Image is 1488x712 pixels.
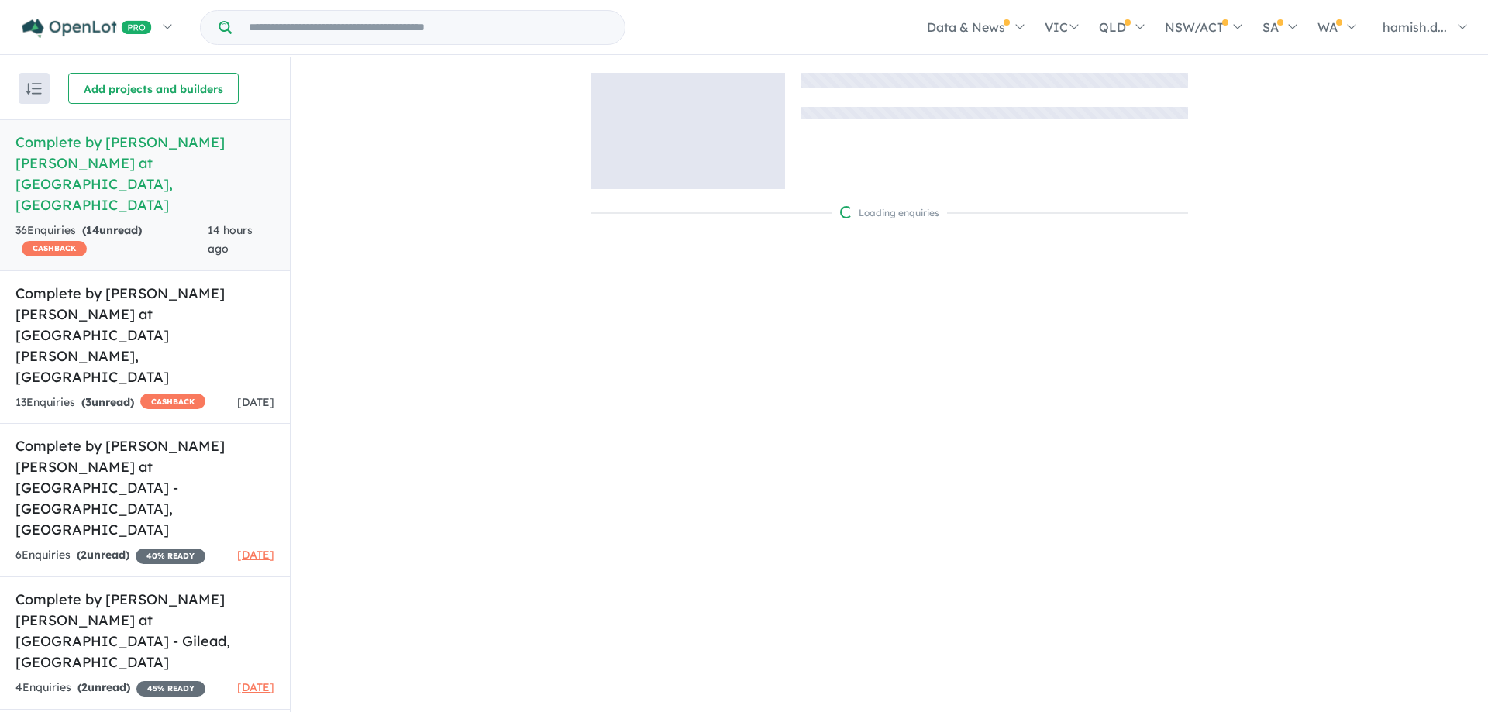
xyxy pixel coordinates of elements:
div: 6 Enquir ies [15,546,205,565]
span: 3 [85,395,91,409]
span: CASHBACK [22,241,87,256]
strong: ( unread) [81,395,134,409]
div: 13 Enquir ies [15,394,205,412]
span: 2 [81,548,87,562]
span: [DATE] [237,395,274,409]
span: [DATE] [237,548,274,562]
h5: Complete by [PERSON_NAME] [PERSON_NAME] at [GEOGRAPHIC_DATA] , [GEOGRAPHIC_DATA] [15,132,274,215]
h5: Complete by [PERSON_NAME] [PERSON_NAME] at [GEOGRAPHIC_DATA] - [GEOGRAPHIC_DATA] , [GEOGRAPHIC_DATA] [15,435,274,540]
div: 4 Enquir ies [15,679,205,697]
img: Openlot PRO Logo White [22,19,152,38]
span: 40 % READY [136,549,205,564]
span: CASHBACK [140,394,205,409]
span: hamish.d... [1383,19,1447,35]
img: sort.svg [26,83,42,95]
span: 2 [81,680,88,694]
span: 45 % READY [136,681,205,697]
h5: Complete by [PERSON_NAME] [PERSON_NAME] at [GEOGRAPHIC_DATA][PERSON_NAME] , [GEOGRAPHIC_DATA] [15,283,274,387]
div: 36 Enquir ies [15,222,208,259]
h5: Complete by [PERSON_NAME] [PERSON_NAME] at [GEOGRAPHIC_DATA] - Gilead , [GEOGRAPHIC_DATA] [15,589,274,672]
span: [DATE] [237,680,274,694]
span: 14 hours ago [208,223,253,256]
strong: ( unread) [82,223,142,237]
input: Try estate name, suburb, builder or developer [235,11,622,44]
span: 14 [86,223,99,237]
div: Loading enquiries [840,205,939,221]
strong: ( unread) [77,680,130,694]
button: Add projects and builders [68,73,239,104]
strong: ( unread) [77,548,129,562]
